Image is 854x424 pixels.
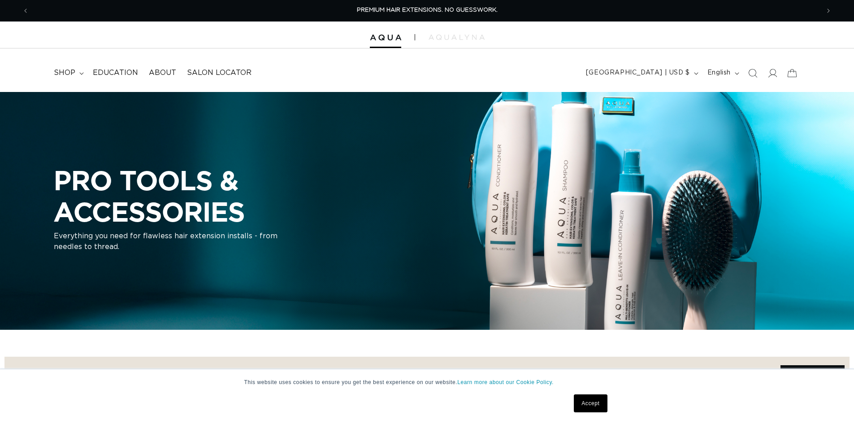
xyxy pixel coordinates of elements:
button: Next announcement [819,2,838,19]
summary: Filter [780,365,845,385]
a: About [143,63,182,83]
span: Salon Locator [187,68,251,78]
p: Everything you need for flawless hair extension installs - from needles to thread. [54,231,278,253]
span: About [149,68,176,78]
p: This website uses cookies to ensure you get the best experience on our website. [244,378,610,386]
a: Education [87,63,143,83]
button: English [702,65,743,82]
img: Aqua Hair Extensions [370,35,401,41]
span: PREMIUM HAIR EXTENSIONS. NO GUESSWORK. [357,7,498,13]
a: Learn more about our Cookie Policy. [457,379,554,385]
img: aqualyna.com [429,35,485,40]
span: [GEOGRAPHIC_DATA] | USD $ [586,68,690,78]
span: Education [93,68,138,78]
button: Previous announcement [16,2,35,19]
h2: PRO TOOLS & ACCESSORIES [54,165,394,227]
a: Accept [574,394,607,412]
span: shop [54,68,75,78]
summary: Search [743,63,763,83]
span: English [707,68,731,78]
a: Salon Locator [182,63,257,83]
span: Filter [799,367,819,384]
button: [GEOGRAPHIC_DATA] | USD $ [581,65,702,82]
summary: shop [48,63,87,83]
